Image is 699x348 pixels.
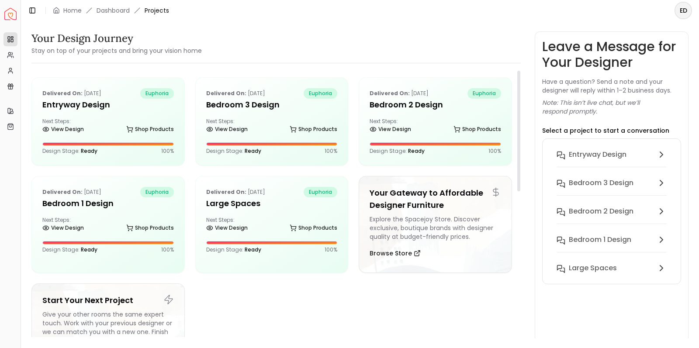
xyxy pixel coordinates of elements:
[325,148,337,155] p: 100 %
[42,99,174,111] h5: entryway design
[569,149,626,160] h6: entryway design
[145,6,169,15] span: Projects
[81,147,97,155] span: Ready
[42,118,174,135] div: Next Steps:
[488,148,501,155] p: 100 %
[42,90,83,97] b: Delivered on:
[370,148,425,155] p: Design Stage:
[569,206,633,217] h6: Bedroom 2 design
[675,2,692,19] button: ED
[206,187,265,197] p: [DATE]
[31,31,202,45] h3: Your Design Journey
[569,263,617,273] h6: Large Spaces
[206,148,261,155] p: Design Stage:
[42,217,174,234] div: Next Steps:
[4,8,17,20] a: Spacejoy
[206,217,338,234] div: Next Steps:
[542,77,681,95] p: Have a question? Send a note and your designer will reply within 1–2 business days.
[4,8,17,20] img: Spacejoy Logo
[550,146,674,174] button: entryway design
[370,99,501,111] h5: Bedroom 2 design
[542,126,669,135] p: Select a project to start a conversation
[245,246,261,253] span: Ready
[42,222,84,234] a: View Design
[675,3,691,18] span: ED
[550,174,674,203] button: Bedroom 3 design
[467,88,501,99] span: euphoria
[290,222,337,234] a: Shop Products
[290,123,337,135] a: Shop Products
[206,123,248,135] a: View Design
[370,245,421,262] button: Browse Store
[206,99,338,111] h5: Bedroom 3 design
[569,178,633,188] h6: Bedroom 3 design
[42,310,174,345] div: Give your other rooms the same expert touch. Work with your previous designer or we can match you...
[206,90,246,97] b: Delivered on:
[42,88,101,99] p: [DATE]
[550,203,674,231] button: Bedroom 2 design
[325,246,337,253] p: 100 %
[569,234,631,245] h6: Bedroom 1 design
[453,123,501,135] a: Shop Products
[370,88,429,99] p: [DATE]
[97,6,130,15] a: Dashboard
[304,88,337,99] span: euphoria
[206,118,338,135] div: Next Steps:
[126,123,174,135] a: Shop Products
[206,246,261,253] p: Design Stage:
[81,246,97,253] span: Ready
[42,187,101,197] p: [DATE]
[304,187,337,197] span: euphoria
[53,6,169,15] nav: breadcrumb
[370,118,501,135] div: Next Steps:
[42,294,174,307] h5: Start Your Next Project
[206,188,246,196] b: Delivered on:
[550,231,674,259] button: Bedroom 1 design
[42,188,83,196] b: Delivered on:
[161,246,174,253] p: 100 %
[42,246,97,253] p: Design Stage:
[140,187,174,197] span: euphoria
[245,147,261,155] span: Ready
[140,88,174,99] span: euphoria
[42,197,174,210] h5: Bedroom 1 design
[206,222,248,234] a: View Design
[63,6,82,15] a: Home
[126,222,174,234] a: Shop Products
[206,197,338,210] h5: Large Spaces
[542,98,681,116] p: Note: This isn’t live chat, but we’ll respond promptly.
[408,147,425,155] span: Ready
[42,123,84,135] a: View Design
[359,176,512,273] a: Your Gateway to Affordable Designer FurnitureExplore the Spacejoy Store. Discover exclusive, bout...
[542,39,681,70] h3: Leave a Message for Your Designer
[370,215,501,241] div: Explore the Spacejoy Store. Discover exclusive, boutique brands with designer quality at budget-f...
[206,88,265,99] p: [DATE]
[161,148,174,155] p: 100 %
[550,259,674,277] button: Large Spaces
[42,148,97,155] p: Design Stage:
[31,46,202,55] small: Stay on top of your projects and bring your vision home
[370,187,501,211] h5: Your Gateway to Affordable Designer Furniture
[370,123,411,135] a: View Design
[370,90,410,97] b: Delivered on:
